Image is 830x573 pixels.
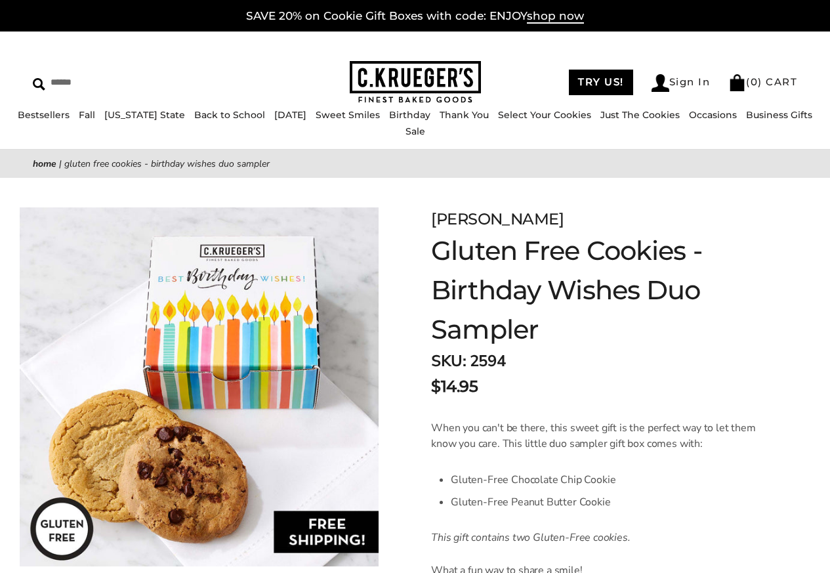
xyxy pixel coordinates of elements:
a: Select Your Cookies [498,109,591,121]
a: Fall [79,109,95,121]
a: Sweet Smiles [316,109,380,121]
span: Gluten Free Cookies - Birthday Wishes Duo Sampler [64,158,270,170]
div: [PERSON_NAME] [431,207,764,231]
a: TRY US! [569,70,633,95]
p: When you can't be there, this sweet gift is the perfect way to let them know you care. This littl... [431,420,764,452]
em: This gift contains two Gluten-Free cookies. [431,530,630,545]
a: Birthday [389,109,430,121]
span: $14.95 [431,375,478,398]
img: Search [33,78,45,91]
a: Sale [405,125,425,137]
span: 0 [751,75,758,88]
a: Back to School [194,109,265,121]
input: Search [33,72,208,93]
span: | [59,158,62,170]
a: [US_STATE] State [104,109,185,121]
span: 2594 [470,350,505,371]
span: shop now [527,9,584,24]
a: Business Gifts [746,109,812,121]
a: [DATE] [274,109,306,121]
a: Bestsellers [18,109,70,121]
a: Occasions [689,109,737,121]
img: Account [652,74,669,92]
a: Thank You [440,109,489,121]
a: Sign In [652,74,711,92]
a: Just The Cookies [600,109,680,121]
a: Home [33,158,56,170]
img: Gluten Free Cookies - Birthday Wishes Duo Sampler [20,207,379,566]
img: C.KRUEGER'S [350,61,481,104]
img: Bag [728,74,746,91]
a: SAVE 20% on Cookie Gift Boxes with code: ENJOYshop now [246,9,584,24]
strong: SKU: [431,350,466,371]
a: (0) CART [728,75,797,88]
li: Gluten-Free Chocolate Chip Cookie [451,469,764,491]
h1: Gluten Free Cookies - Birthday Wishes Duo Sampler [431,231,764,349]
li: Gluten-Free Peanut Butter Cookie [451,491,764,513]
nav: breadcrumbs [33,156,797,171]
